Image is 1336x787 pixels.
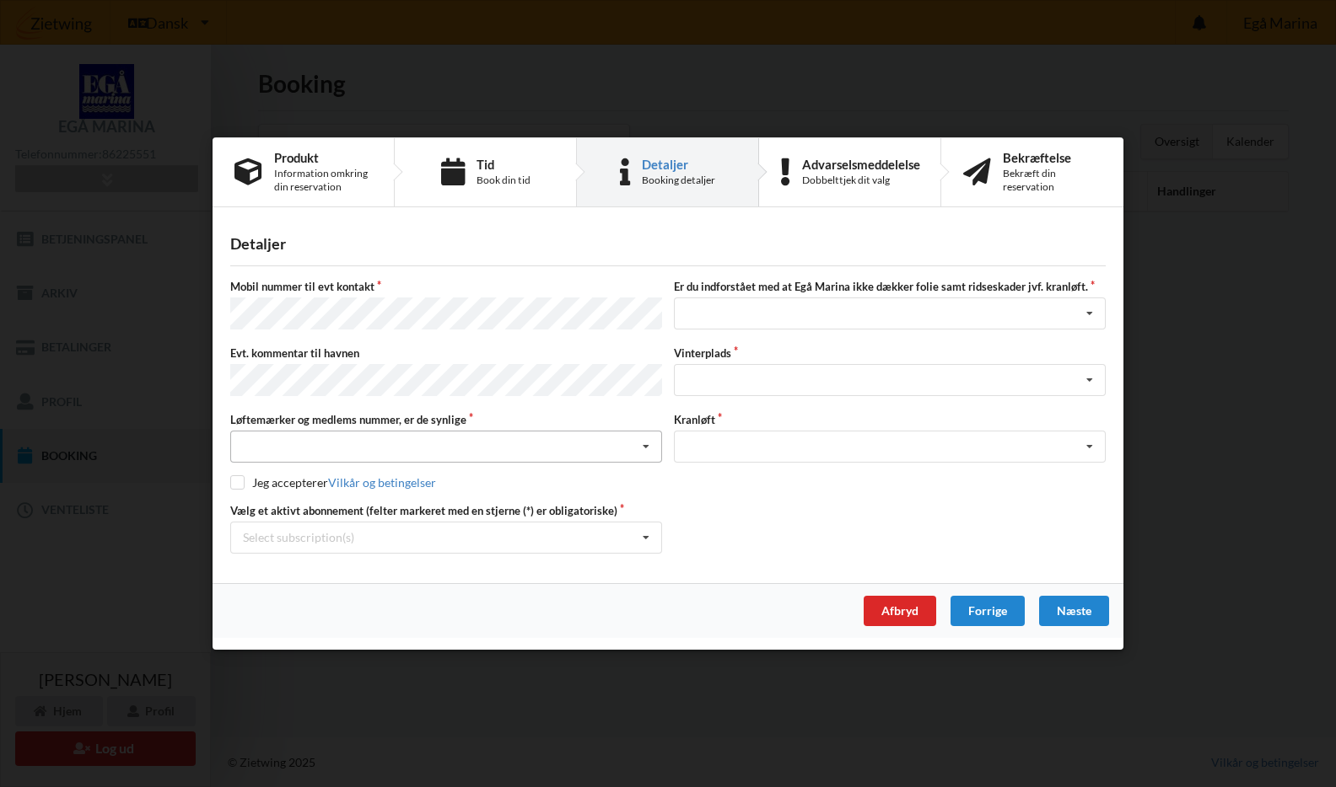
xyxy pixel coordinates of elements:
label: Vælg et aktivt abonnement (felter markeret med en stjerne (*) er obligatoriske) [230,503,662,518]
div: Select subscription(s) [243,530,354,544]
label: Jeg accepterer [230,475,436,490]
div: Produkt [274,151,372,164]
label: Evt. kommentar til havnen [230,345,662,361]
div: Detaljer [642,158,715,171]
div: Information omkring din reservation [274,167,372,194]
div: Book din tid [477,174,531,187]
div: Booking detaljer [642,174,715,187]
label: Mobil nummer til evt kontakt [230,279,662,294]
div: Afbryd [864,596,936,626]
div: Forrige [951,596,1025,626]
div: Advarselsmeddelelse [802,158,920,171]
div: Næste [1039,596,1109,626]
div: Detaljer [230,234,1106,254]
label: Vinterplads [674,345,1106,361]
label: Er du indforstået med at Egå Marina ikke dækker folie samt ridseskader jvf. kranløft. [674,279,1106,294]
label: Løftemærker og medlems nummer, er de synlige [230,412,662,427]
div: Bekræftelse [1003,151,1102,164]
div: Bekræft din reservation [1003,167,1102,194]
div: Dobbelttjek dit valg [802,174,920,187]
div: Tid [477,158,531,171]
a: Vilkår og betingelser [328,475,436,490]
label: Kranløft [674,412,1106,427]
